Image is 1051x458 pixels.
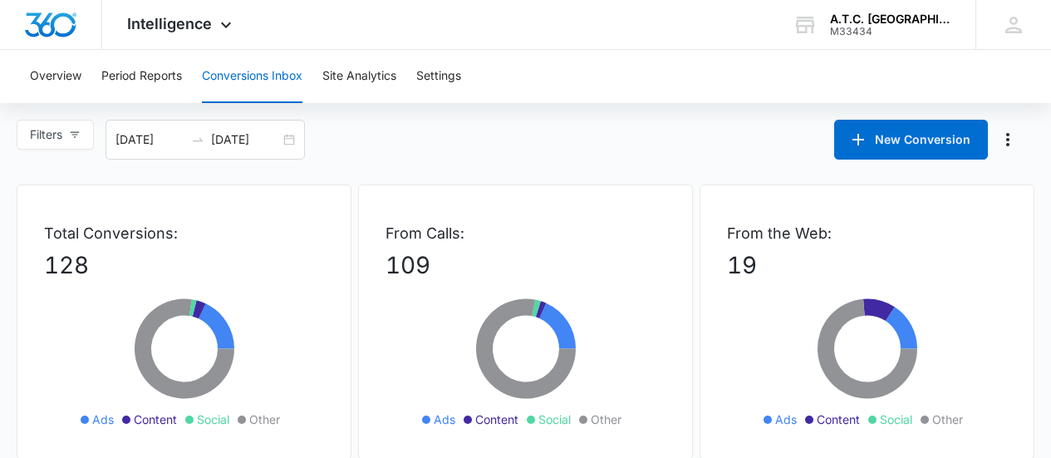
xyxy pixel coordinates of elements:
p: From Calls: [386,222,665,244]
span: Content [134,411,177,428]
button: Overview [30,50,81,103]
p: 19 [727,248,1007,283]
button: Manage Numbers [995,126,1021,153]
p: From the Web: [727,222,1007,244]
input: End date [211,131,280,149]
button: Settings [416,50,461,103]
span: Other [249,411,280,428]
button: Period Reports [101,50,182,103]
div: account name [830,12,951,26]
span: Social [197,411,229,428]
span: to [191,133,204,146]
button: Filters [17,120,94,150]
p: 128 [44,248,324,283]
p: Total Conversions: [44,222,324,244]
span: Content [475,411,518,428]
input: Start date [115,131,184,149]
span: Other [591,411,621,428]
span: Ads [775,411,797,428]
span: Filters [30,126,62,144]
button: New Conversion [834,120,988,160]
span: Social [880,411,912,428]
span: Ads [92,411,114,428]
span: swap-right [191,133,204,146]
div: account id [830,26,951,37]
p: 109 [386,248,665,283]
button: Site Analytics [322,50,396,103]
span: Social [538,411,571,428]
span: Intelligence [127,15,212,32]
span: Other [932,411,963,428]
span: Content [817,411,860,428]
span: Ads [434,411,455,428]
button: Conversions Inbox [202,50,302,103]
